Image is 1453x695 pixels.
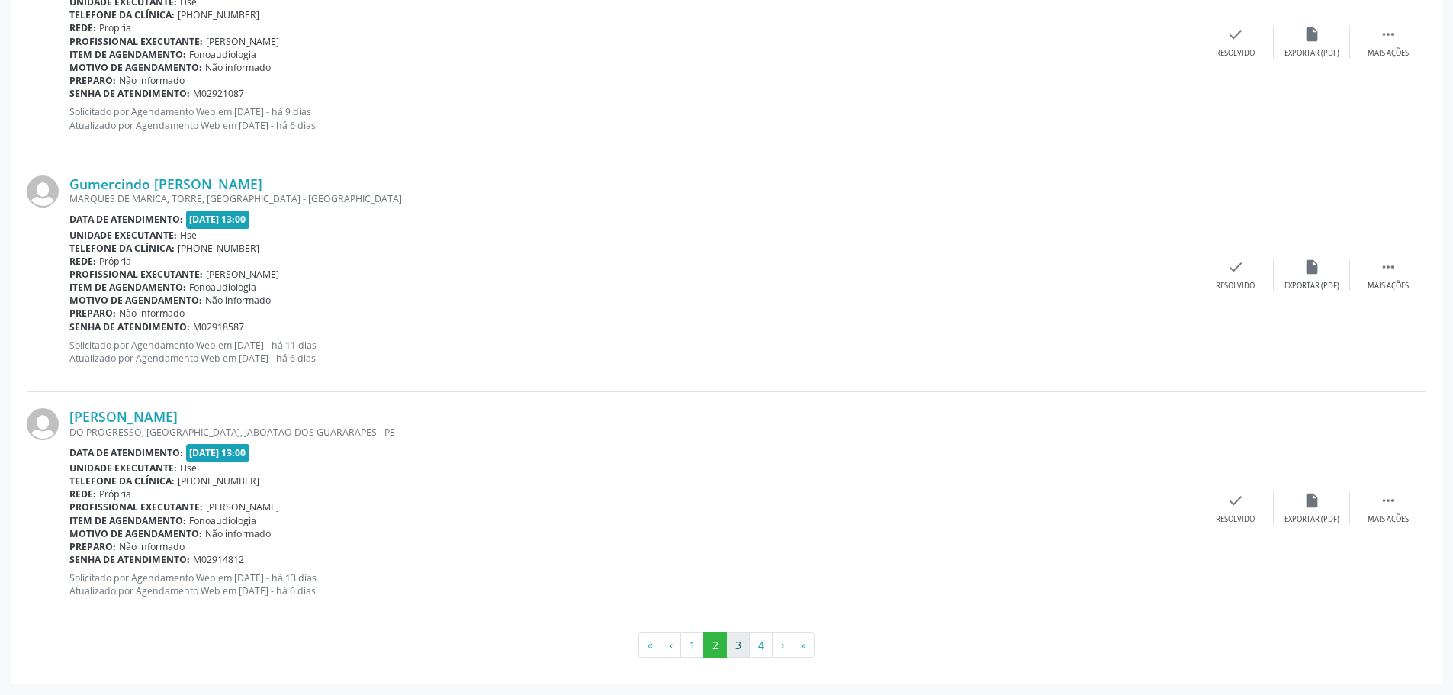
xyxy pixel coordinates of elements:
[69,229,177,242] b: Unidade executante:
[69,320,190,333] b: Senha de atendimento:
[69,74,116,87] b: Preparo:
[1216,514,1255,525] div: Resolvido
[69,527,202,540] b: Motivo de agendamento:
[1284,48,1339,59] div: Exportar (PDF)
[193,553,244,566] span: M02914812
[69,462,177,475] b: Unidade executante:
[1368,514,1409,525] div: Mais ações
[99,255,131,268] span: Própria
[206,500,279,513] span: [PERSON_NAME]
[69,175,262,192] a: Gumercindo [PERSON_NAME]
[680,632,704,658] button: Go to page 1
[69,105,1197,131] p: Solicitado por Agendamento Web em [DATE] - há 9 dias Atualizado por Agendamento Web em [DATE] - h...
[69,268,203,281] b: Profissional executante:
[119,74,185,87] span: Não informado
[792,632,815,658] button: Go to last page
[69,192,1197,205] div: MARQUES DE MARICA, TORRE, [GEOGRAPHIC_DATA] - [GEOGRAPHIC_DATA]
[703,632,727,658] button: Go to page 2
[69,514,186,527] b: Item de agendamento:
[1368,281,1409,291] div: Mais ações
[206,35,279,48] span: [PERSON_NAME]
[189,281,256,294] span: Fonoaudiologia
[69,213,183,226] b: Data de atendimento:
[1216,281,1255,291] div: Resolvido
[1368,48,1409,59] div: Mais ações
[69,35,203,48] b: Profissional executante:
[69,61,202,74] b: Motivo de agendamento:
[772,632,792,658] button: Go to next page
[1304,492,1320,509] i: insert_drive_file
[205,527,271,540] span: Não informado
[1227,26,1244,43] i: check
[1304,26,1320,43] i: insert_drive_file
[69,21,96,34] b: Rede:
[69,8,175,21] b: Telefone da clínica:
[99,487,131,500] span: Própria
[119,307,185,320] span: Não informado
[193,87,244,100] span: M02921087
[193,320,244,333] span: M02918587
[1284,514,1339,525] div: Exportar (PDF)
[69,255,96,268] b: Rede:
[189,48,256,61] span: Fonoaudiologia
[69,475,175,487] b: Telefone da clínica:
[189,514,256,527] span: Fonoaudiologia
[178,242,259,255] span: [PHONE_NUMBER]
[186,444,250,462] span: [DATE] 13:00
[99,21,131,34] span: Própria
[69,446,183,459] b: Data de atendimento:
[1284,281,1339,291] div: Exportar (PDF)
[661,632,681,658] button: Go to previous page
[180,229,197,242] span: Hse
[1380,26,1397,43] i: 
[69,294,202,307] b: Motivo de agendamento:
[1216,48,1255,59] div: Resolvido
[178,8,259,21] span: [PHONE_NUMBER]
[1227,492,1244,509] i: check
[69,87,190,100] b: Senha de atendimento:
[69,540,116,553] b: Preparo:
[205,61,271,74] span: Não informado
[206,268,279,281] span: [PERSON_NAME]
[749,632,773,658] button: Go to page 4
[1380,492,1397,509] i: 
[69,553,190,566] b: Senha de atendimento:
[726,632,750,658] button: Go to page 3
[27,632,1426,658] ul: Pagination
[69,307,116,320] b: Preparo:
[69,339,1197,365] p: Solicitado por Agendamento Web em [DATE] - há 11 dias Atualizado por Agendamento Web em [DATE] - ...
[69,571,1197,597] p: Solicitado por Agendamento Web em [DATE] - há 13 dias Atualizado por Agendamento Web em [DATE] - ...
[119,540,185,553] span: Não informado
[27,175,59,208] img: img
[69,500,203,513] b: Profissional executante:
[638,632,661,658] button: Go to first page
[1227,259,1244,275] i: check
[69,242,175,255] b: Telefone da clínica:
[69,48,186,61] b: Item de agendamento:
[205,294,271,307] span: Não informado
[178,475,259,487] span: [PHONE_NUMBER]
[27,408,59,440] img: img
[180,462,197,475] span: Hse
[69,426,1197,439] div: DO PROGRESSO, [GEOGRAPHIC_DATA], JABOATAO DOS GUARARAPES - PE
[69,487,96,500] b: Rede:
[186,211,250,228] span: [DATE] 13:00
[1380,259,1397,275] i: 
[69,281,186,294] b: Item de agendamento:
[69,408,178,425] a: [PERSON_NAME]
[1304,259,1320,275] i: insert_drive_file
